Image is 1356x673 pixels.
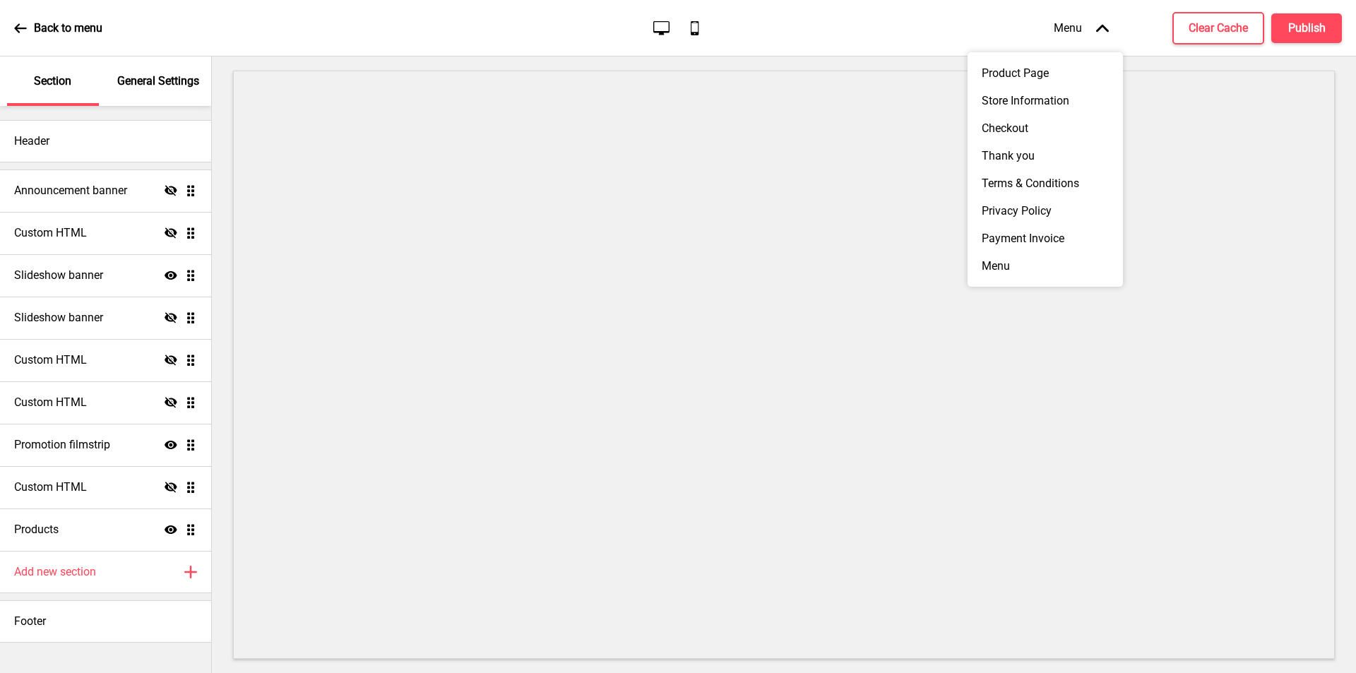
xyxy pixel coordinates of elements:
[14,480,87,495] h4: Custom HTML
[14,9,102,47] a: Back to menu
[968,225,1123,252] div: Payment Invoice
[968,197,1123,225] div: Privacy Policy
[14,183,127,198] h4: Announcement banner
[14,352,87,368] h4: Custom HTML
[14,437,110,453] h4: Promotion filmstrip
[968,59,1123,87] div: Product Page
[14,395,87,410] h4: Custom HTML
[968,114,1123,142] div: Checkout
[34,20,102,36] p: Back to menu
[14,268,103,283] h4: Slideshow banner
[968,142,1123,169] div: Thank you
[968,87,1123,114] div: Store Information
[968,252,1123,280] div: Menu
[14,225,87,241] h4: Custom HTML
[14,564,96,580] h4: Add new section
[1040,7,1123,49] div: Menu
[34,73,71,89] p: Section
[1271,13,1342,43] button: Publish
[1189,20,1248,36] h4: Clear Cache
[1288,20,1326,36] h4: Publish
[14,310,103,326] h4: Slideshow banner
[14,133,49,149] h4: Header
[117,73,199,89] p: General Settings
[14,522,59,537] h4: Products
[1172,12,1264,44] button: Clear Cache
[14,614,46,629] h4: Footer
[968,169,1123,197] div: Terms & Conditions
